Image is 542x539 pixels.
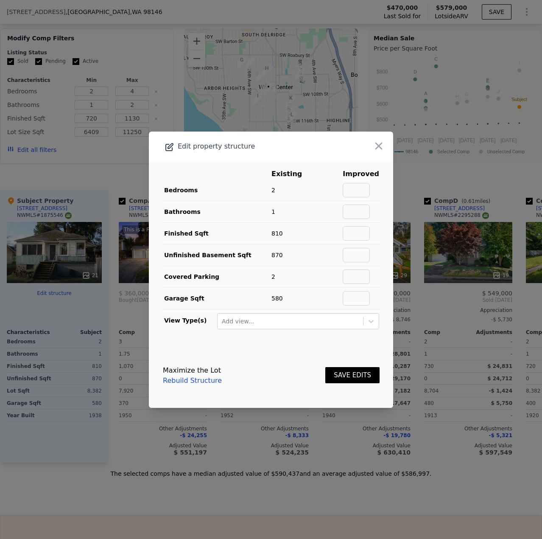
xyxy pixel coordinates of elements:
[162,287,271,309] td: Garage Sqft
[271,230,283,237] span: 810
[162,222,271,244] td: Finished Sqft
[271,168,315,180] th: Existing
[163,365,222,376] div: Maximize the Lot
[271,273,275,280] span: 2
[162,244,271,266] td: Unfinished Basement Sqft
[271,295,283,302] span: 580
[271,252,283,258] span: 870
[163,376,222,386] a: Rebuild Structure
[325,367,380,384] button: SAVE EDITS
[271,187,275,194] span: 2
[162,180,271,201] td: Bedrooms
[342,168,380,180] th: Improved
[162,309,217,330] td: View Type(s)
[149,140,344,152] div: Edit property structure
[162,201,271,222] td: Bathrooms
[162,266,271,287] td: Covered Parking
[271,208,275,215] span: 1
